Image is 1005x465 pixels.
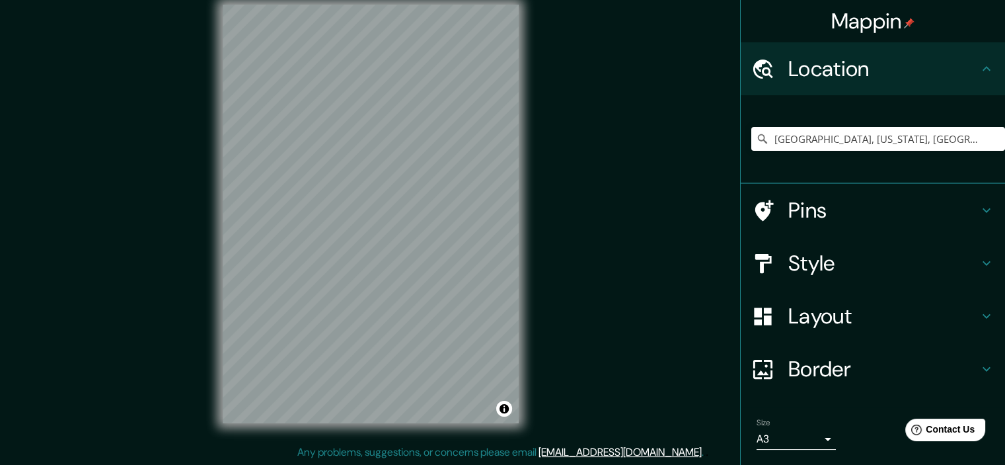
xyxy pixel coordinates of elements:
div: Pins [741,184,1005,237]
div: Border [741,343,1005,396]
p: Any problems, suggestions, or concerns please email . [297,444,704,460]
h4: Border [788,356,979,382]
div: Layout [741,290,1005,343]
label: Size [757,417,770,429]
div: Location [741,42,1005,95]
h4: Pins [788,197,979,224]
h4: Style [788,250,979,276]
a: [EMAIL_ADDRESS][DOMAIN_NAME] [539,445,702,459]
canvas: Map [223,5,519,423]
button: Toggle attribution [496,401,512,417]
div: . [704,444,706,460]
div: . [706,444,708,460]
h4: Layout [788,303,979,329]
div: Style [741,237,1005,290]
h4: Location [788,56,979,82]
img: pin-icon.png [904,18,914,28]
iframe: Help widget launcher [887,413,990,450]
input: Pick your city or area [751,127,1005,151]
div: A3 [757,429,836,450]
h4: Mappin [831,8,915,34]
